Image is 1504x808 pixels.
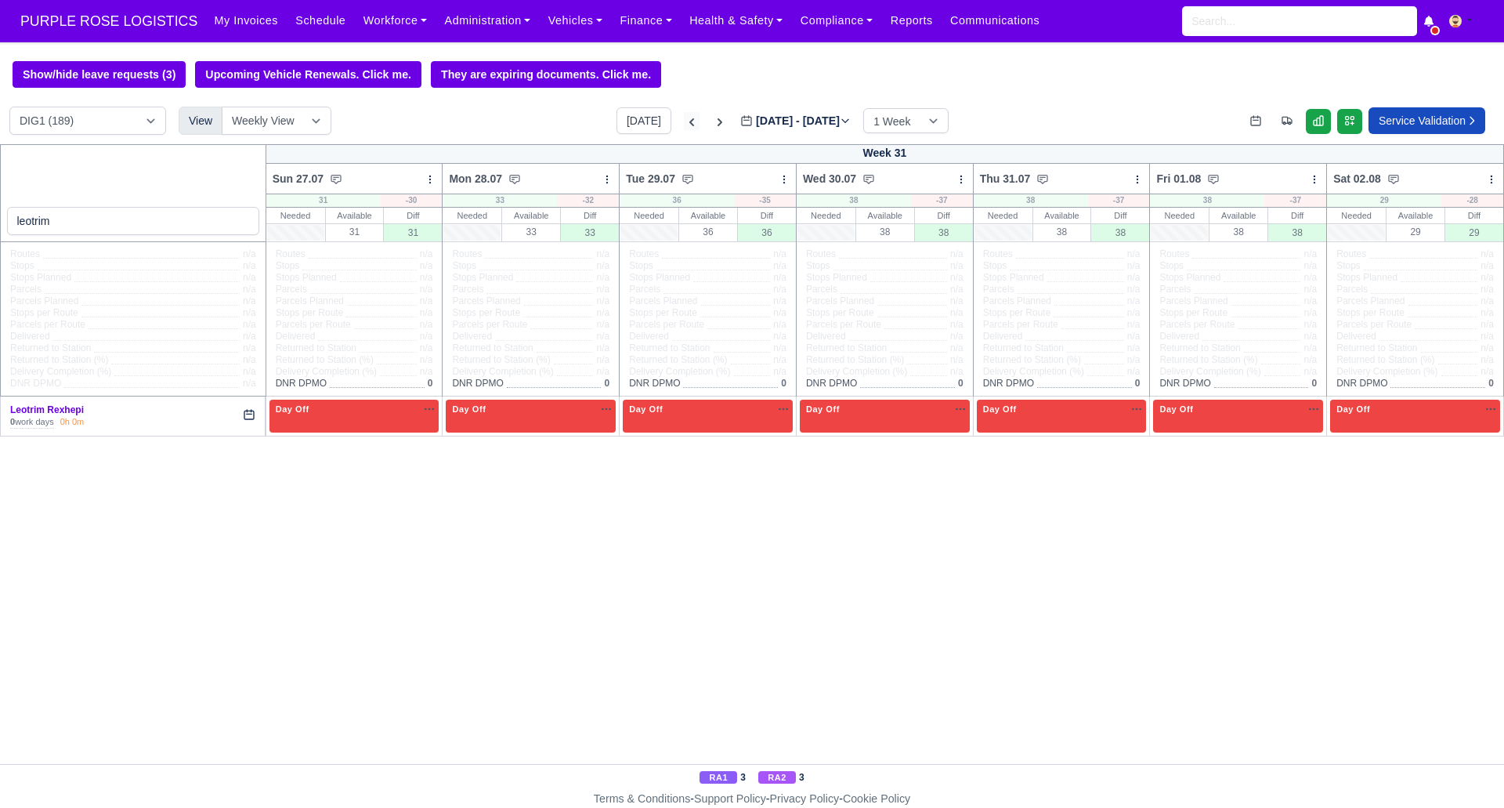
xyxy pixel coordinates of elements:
span: DNR DPMO [1336,378,1387,390]
div: 36 [620,194,734,207]
span: n/a [243,354,256,365]
div: Available [502,208,560,223]
span: Sat 02.08 [1333,171,1381,187]
div: 29 [1445,223,1503,241]
div: Diff [1445,208,1503,223]
span: n/a [243,319,256,330]
span: Stops Planned [806,272,867,284]
span: n/a [420,295,433,306]
a: Terms & Conditions [594,792,690,805]
span: 0 [1488,378,1494,389]
div: Needed [797,208,855,223]
div: Chat Widget [1426,733,1504,808]
span: n/a [950,354,963,365]
span: n/a [1127,354,1141,365]
div: 36 [679,223,737,240]
span: n/a [773,284,786,295]
div: Available [1209,208,1267,223]
div: 0h 0m [60,416,85,429]
span: Delivery Completion (%) [1336,366,1437,378]
span: n/a [950,295,963,306]
span: Stops Planned [983,272,1044,284]
a: My Invoices [205,5,287,36]
div: 31 [384,223,442,241]
span: n/a [420,319,433,330]
span: DNR DPMO [983,378,1034,390]
div: work days [10,416,54,429]
div: 38 [797,194,911,207]
span: n/a [596,331,609,342]
div: 38 [915,223,973,241]
span: n/a [243,366,256,377]
div: Diff [1091,208,1149,223]
span: n/a [1480,307,1494,318]
div: Needed [443,208,501,223]
span: n/a [243,272,256,283]
span: n/a [950,260,963,271]
span: Day Off [273,404,313,415]
span: Returned to Station [806,342,887,354]
span: Stops per Route [10,307,78,319]
span: Parcels per Route [1159,319,1235,331]
div: -32 [557,194,619,207]
span: Routes [629,248,659,260]
a: Cookie Policy [843,792,910,805]
span: n/a [1303,295,1317,306]
a: Workforce [355,5,436,36]
span: n/a [1480,342,1494,353]
span: n/a [950,331,963,342]
span: Parcels Planned [983,295,1051,307]
button: [DATE] [616,107,671,134]
span: Stops per Route [1159,307,1227,319]
div: 33 [502,223,560,240]
div: -35 [734,194,796,207]
div: Needed [1150,208,1209,223]
span: Delivery Completion (%) [452,366,553,378]
span: n/a [243,260,256,271]
span: Parcels [983,284,1014,295]
span: Stops Planned [1159,272,1220,284]
div: Needed [620,208,678,223]
span: n/a [1303,319,1317,330]
span: Parcels [806,284,837,295]
span: n/a [420,354,433,365]
span: n/a [950,272,963,283]
span: Sun 27.07 [273,171,324,187]
span: n/a [1127,342,1141,353]
div: Diff [915,208,973,223]
a: Privacy Policy [770,792,840,805]
span: Parcels [10,284,42,295]
span: n/a [1303,366,1317,377]
span: DNR DPMO [10,378,61,390]
span: Parcels Planned [10,295,78,307]
span: n/a [243,295,256,306]
span: DNR DPMO [1159,378,1210,390]
span: Stops Planned [276,272,337,284]
span: n/a [243,307,256,318]
span: n/a [1127,319,1141,330]
div: -37 [1264,194,1326,207]
div: Diff [1268,208,1326,223]
span: Returned to Station [276,342,356,354]
span: Returned to Station (%) [276,354,374,366]
a: Leotrim Rexhepi [10,404,84,415]
span: 0 [781,378,786,389]
span: n/a [1127,366,1141,377]
span: n/a [596,366,609,377]
span: n/a [1303,342,1317,353]
div: Diff [561,208,619,223]
a: Vehicles [540,5,612,36]
span: Parcels per Route [452,319,527,331]
span: Stops per Route [276,307,344,319]
span: Returned to Station [629,342,710,354]
span: n/a [950,366,963,377]
div: - - - [305,790,1198,808]
span: n/a [420,331,433,342]
span: n/a [1303,248,1317,259]
span: n/a [1127,284,1141,295]
div: Needed [1327,208,1386,223]
div: View [179,107,222,135]
span: n/a [596,295,609,306]
span: Delivered [276,331,316,342]
span: n/a [243,342,256,353]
